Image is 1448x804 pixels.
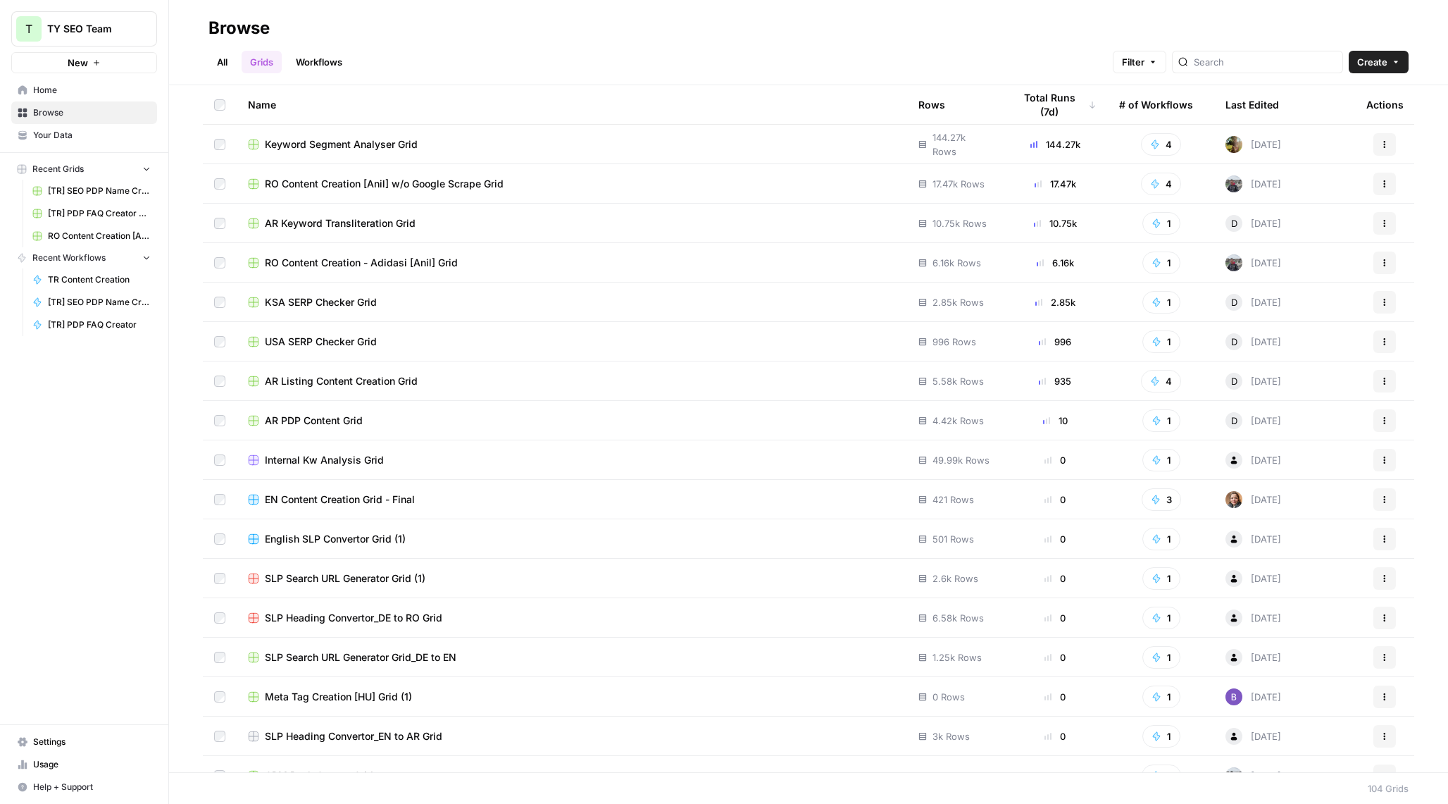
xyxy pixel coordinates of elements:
[1231,335,1237,349] span: D
[1225,373,1281,390] div: [DATE]
[1013,374,1097,388] div: 935
[932,256,981,270] span: 6.16k Rows
[1231,216,1237,230] span: D
[1366,85,1404,124] div: Actions
[932,571,978,586] span: 2.6k Rows
[932,453,990,467] span: 49.99k Rows
[1013,571,1097,586] div: 0
[1113,51,1166,73] button: Filter
[33,129,151,142] span: Your Data
[1142,252,1180,274] button: 1
[48,273,151,286] span: TR Content Creation
[242,51,282,73] a: Grids
[248,571,896,586] a: SLP Search URL Generator Grid (1)
[1368,781,1409,796] div: 104 Grids
[26,314,157,336] a: [TR] PDP FAQ Creator
[25,20,32,37] span: T
[1225,688,1281,705] div: [DATE]
[265,177,504,191] span: RO Content Creation [Anil] w/o Google Scrape Grid
[1225,254,1281,271] div: [DATE]
[11,11,157,47] button: Workspace: TY SEO Team
[1225,175,1242,192] img: gw1sx2voaue3qv6n9g0ogtx49w3o
[248,374,896,388] a: AR Listing Content Creation Grid
[1142,528,1180,550] button: 1
[287,51,351,73] a: Workflows
[1013,295,1097,309] div: 2.85k
[1225,688,1242,705] img: ado9ny5rx1ptjx4mjd37i33wy0ah
[248,769,896,783] a: CRM Push Creator Grid
[265,256,458,270] span: RO Content Creation - Adidasi [Anil] Grid
[11,753,157,776] a: Usage
[932,650,982,664] span: 1.25k Rows
[1013,611,1097,625] div: 0
[932,769,970,783] span: 52 Rows
[1225,85,1279,124] div: Last Edited
[47,22,132,36] span: TY SEO Team
[932,335,976,349] span: 996 Rows
[1225,254,1242,271] img: gw1sx2voaue3qv6n9g0ogtx49w3o
[1225,215,1281,232] div: [DATE]
[1013,769,1097,783] div: 0
[248,85,896,124] div: Name
[248,414,896,428] a: AR PDP Content Grid
[932,295,984,309] span: 2.85k Rows
[48,185,151,197] span: [TR] SEO PDP Name Creation Grid
[265,137,418,151] span: Keyword Segment Analyser Grid
[1225,136,1242,153] img: qq2rv3o47c9jtr97g6zjqk3rl5v9
[932,177,985,191] span: 17.47k Rows
[918,85,945,124] div: Rows
[1225,767,1281,784] div: [DATE]
[265,493,415,507] span: EN Content Creation Grid - Final
[208,51,236,73] a: All
[11,159,157,180] button: Recent Grids
[265,414,363,428] span: AR PDP Content Grid
[1013,335,1097,349] div: 996
[248,295,896,309] a: KSA SERP Checker Grid
[33,758,151,771] span: Usage
[1225,333,1281,350] div: [DATE]
[265,690,412,704] span: Meta Tag Creation [HU] Grid (1)
[1141,370,1181,392] button: 4
[265,611,442,625] span: SLP Heading Convertor_DE to RO Grid
[1225,767,1242,784] img: gw1sx2voaue3qv6n9g0ogtx49w3o
[48,318,151,331] span: [TR] PDP FAQ Creator
[1013,137,1097,151] div: 144.27k
[265,216,416,230] span: AR Keyword Transliteration Grid
[1231,414,1237,428] span: D
[1142,449,1180,471] button: 1
[1225,412,1281,429] div: [DATE]
[1013,453,1097,467] div: 0
[48,296,151,309] span: [TR] SEO PDP Name Creation
[932,690,965,704] span: 0 Rows
[1142,212,1180,235] button: 1
[248,216,896,230] a: AR Keyword Transliteration Grid
[1141,173,1181,195] button: 4
[265,295,377,309] span: KSA SERP Checker Grid
[1122,55,1144,69] span: Filter
[932,374,984,388] span: 5.58k Rows
[33,84,151,97] span: Home
[11,79,157,101] a: Home
[11,52,157,73] button: New
[26,202,157,225] a: [TR] PDP FAQ Creator Grid
[265,571,425,586] span: SLP Search URL Generator Grid (1)
[1225,531,1281,548] div: [DATE]
[1142,330,1180,353] button: 1
[26,225,157,247] a: RO Content Creation [Anil] w/o Google Scrape Grid
[1013,532,1097,546] div: 0
[248,453,896,467] a: Internal Kw Analysis Grid
[248,650,896,664] a: SLP Search URL Generator Grid_DE to EN
[1231,374,1237,388] span: D
[265,729,442,743] span: SLP Heading Convertor_EN to AR Grid
[248,137,896,151] a: Keyword Segment Analyser Grid
[1225,649,1281,666] div: [DATE]
[1142,409,1180,432] button: 1
[1225,175,1281,192] div: [DATE]
[1013,216,1097,230] div: 10.75k
[1225,728,1281,745] div: [DATE]
[32,252,106,264] span: Recent Workflows
[1349,51,1409,73] button: Create
[1357,55,1387,69] span: Create
[265,769,373,783] span: CRM Push Creator Grid
[68,56,88,70] span: New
